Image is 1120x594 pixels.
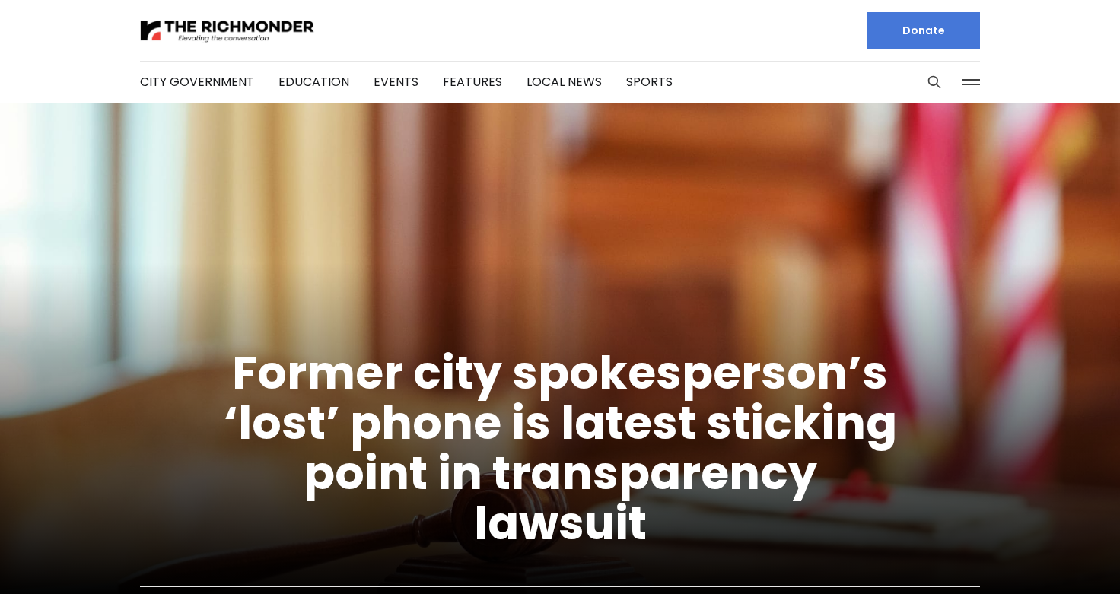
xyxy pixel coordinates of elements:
[626,73,673,91] a: Sports
[443,73,502,91] a: Features
[278,73,349,91] a: Education
[527,73,602,91] a: Local News
[140,73,254,91] a: City Government
[867,12,980,49] a: Donate
[374,73,418,91] a: Events
[740,519,1120,594] iframe: portal-trigger
[140,17,315,44] img: The Richmonder
[923,71,946,94] button: Search this site
[224,341,897,555] a: Former city spokesperson’s ‘lost’ phone is latest sticking point in transparency lawsuit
